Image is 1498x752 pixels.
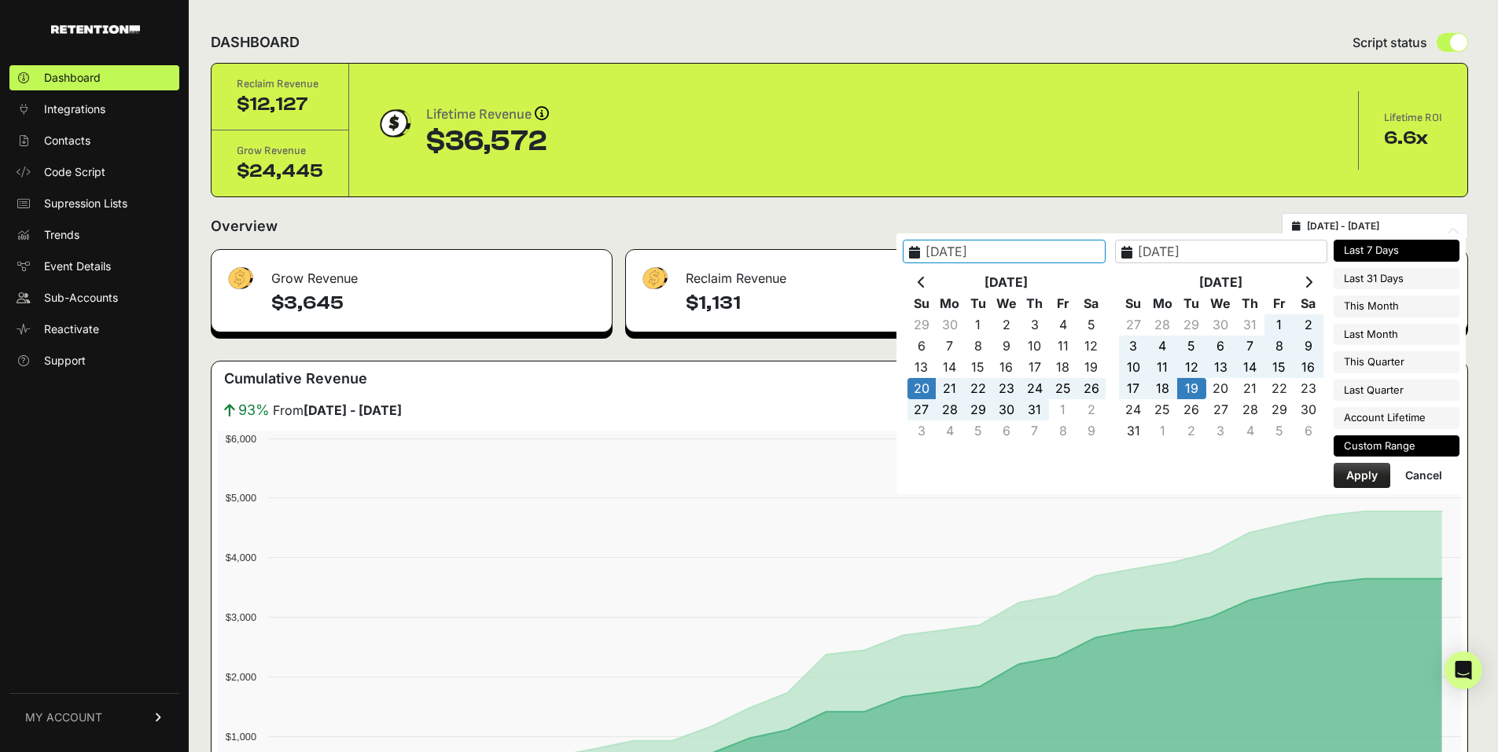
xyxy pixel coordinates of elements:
[273,401,402,420] span: From
[426,104,549,126] div: Lifetime Revenue
[51,25,140,34] img: Retention.com
[271,291,599,316] h4: $3,645
[1021,378,1049,399] td: 24
[1235,378,1264,399] td: 21
[9,222,179,248] a: Trends
[1235,357,1264,378] td: 14
[44,133,90,149] span: Contacts
[1334,380,1459,402] li: Last Quarter
[1177,314,1206,336] td: 29
[1334,240,1459,262] li: Last 7 Days
[1206,293,1235,314] th: We
[1177,357,1206,378] td: 12
[907,420,936,442] td: 3
[1264,314,1294,336] td: 1
[44,196,127,211] span: Supression Lists
[936,272,1077,293] th: [DATE]
[9,160,179,185] a: Code Script
[1148,336,1177,357] td: 4
[1021,399,1049,420] td: 31
[1206,357,1235,378] td: 13
[1119,336,1148,357] td: 3
[44,259,111,274] span: Event Details
[964,293,992,314] th: Tu
[1294,399,1323,420] td: 30
[907,336,936,357] td: 6
[907,357,936,378] td: 13
[907,314,936,336] td: 29
[44,290,118,306] span: Sub-Accounts
[1077,357,1106,378] td: 19
[992,336,1021,357] td: 9
[1021,293,1049,314] th: Th
[1049,336,1077,357] td: 11
[907,293,936,314] th: Su
[1235,420,1264,442] td: 4
[1049,293,1077,314] th: Fr
[9,191,179,216] a: Supression Lists
[1264,293,1294,314] th: Fr
[1119,399,1148,420] td: 24
[304,402,402,418] strong: [DATE] - [DATE]
[1334,351,1459,373] li: This Quarter
[1334,407,1459,429] li: Account Lifetime
[1077,336,1106,357] td: 12
[1235,336,1264,357] td: 7
[226,552,256,563] text: $4,000
[1334,463,1390,488] button: Apply
[1049,378,1077,399] td: 25
[9,348,179,373] a: Support
[211,31,300,53] h2: DASHBOARD
[1119,314,1148,336] td: 27
[9,65,179,90] a: Dashboard
[226,433,256,445] text: $6,000
[9,97,179,122] a: Integrations
[1077,420,1106,442] td: 9
[1148,314,1177,336] td: 28
[1264,420,1294,442] td: 5
[1393,463,1455,488] button: Cancel
[1148,420,1177,442] td: 1
[1148,378,1177,399] td: 18
[426,126,549,157] div: $36,572
[1148,357,1177,378] td: 11
[1021,357,1049,378] td: 17
[9,285,179,310] a: Sub-Accounts
[936,357,964,378] td: 14
[1334,435,1459,457] li: Custom Range
[226,492,256,504] text: $5,000
[44,164,105,180] span: Code Script
[1177,336,1206,357] td: 5
[1177,420,1206,442] td: 2
[1264,378,1294,399] td: 22
[936,399,964,420] td: 28
[1445,651,1482,689] div: Open Intercom Messenger
[936,293,964,314] th: Mo
[936,314,964,336] td: 30
[1384,110,1442,126] div: Lifetime ROI
[237,76,323,92] div: Reclaim Revenue
[44,353,86,369] span: Support
[1077,293,1106,314] th: Sa
[964,399,992,420] td: 29
[964,336,992,357] td: 8
[25,710,102,725] span: MY ACCOUNT
[992,378,1021,399] td: 23
[1177,293,1206,314] th: Tu
[992,420,1021,442] td: 6
[238,399,270,421] span: 93%
[907,399,936,420] td: 27
[1206,314,1235,336] td: 30
[964,314,992,336] td: 1
[1334,295,1459,317] li: This Month
[1021,314,1049,336] td: 3
[226,671,256,683] text: $2,000
[1049,420,1077,442] td: 8
[1206,399,1235,420] td: 27
[1235,314,1264,336] td: 31
[1021,336,1049,357] td: 10
[1148,293,1177,314] th: Mo
[9,254,179,279] a: Event Details
[1264,336,1294,357] td: 8
[1119,293,1148,314] th: Su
